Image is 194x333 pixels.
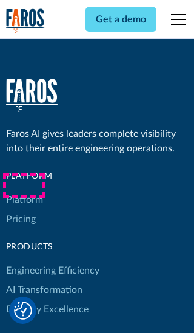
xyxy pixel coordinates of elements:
[164,5,188,34] div: menu
[6,8,45,33] a: home
[6,261,99,280] a: Engineering Efficiency
[14,302,32,320] button: Cookie Settings
[6,241,99,254] div: products
[6,127,189,156] div: Faros AI gives leaders complete visibility into their entire engineering operations.
[14,302,32,320] img: Revisit consent button
[6,8,45,33] img: Logo of the analytics and reporting company Faros.
[6,79,58,112] img: Faros Logo White
[6,280,82,300] a: AI Transformation
[85,7,156,32] a: Get a demo
[6,79,58,112] a: home
[6,300,89,319] a: Delivery Excellence
[6,190,43,209] a: Platform
[6,170,99,183] div: Platform
[6,209,36,229] a: Pricing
